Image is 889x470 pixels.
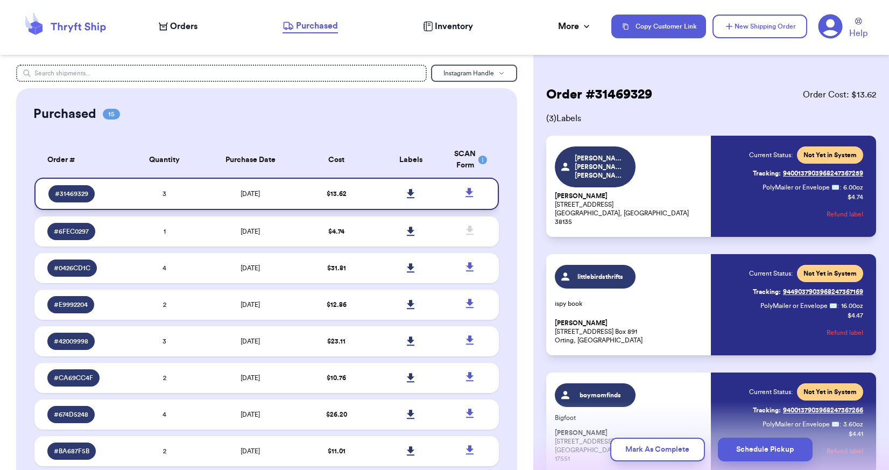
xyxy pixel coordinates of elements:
a: Tracking:9400137903968247367259 [753,165,863,182]
span: $ 11.01 [328,448,345,454]
p: [STREET_ADDRESS] Box 891 Orting, [GEOGRAPHIC_DATA] [555,319,704,345]
button: Schedule Pickup [718,438,813,461]
span: PolyMailer or Envelope ✉️ [760,303,837,309]
span: # 674D5248 [54,410,88,419]
div: SCAN Form [454,149,486,171]
span: # 6FEC0297 [54,227,89,236]
span: Inventory [435,20,473,33]
span: 1 [164,228,166,235]
span: : [837,301,839,310]
span: Help [849,27,867,40]
p: $ 4.47 [848,311,863,320]
span: 3 [163,191,166,197]
button: Mark As Complete [610,438,705,461]
span: # 31469329 [55,190,88,198]
span: 4 [163,265,166,271]
button: Copy Customer Link [611,15,706,38]
span: [DATE] [241,411,260,418]
div: More [558,20,592,33]
span: # BA687F5B [54,447,89,455]
span: 2 [163,375,166,381]
span: $ 13.62 [327,191,347,197]
span: 2 [163,301,166,308]
span: # 0426CD1C [54,264,90,272]
button: Refund label [827,202,863,226]
span: Not Yet in System [803,151,857,159]
p: ispy book [555,299,704,308]
span: [DATE] [241,228,260,235]
span: [PERSON_NAME] [555,319,608,327]
span: 3 [163,338,166,345]
span: : [839,420,841,429]
span: $ 12.86 [327,301,347,308]
span: ( 3 ) Labels [546,112,876,125]
span: 16.00 oz [841,301,863,310]
span: Orders [170,20,197,33]
span: boymomfinds [575,391,626,399]
span: PolyMailer or Envelope ✉️ [763,184,839,191]
span: Not Yet in System [803,388,857,396]
span: Current Status: [749,269,793,278]
span: [PERSON_NAME] [555,192,608,200]
a: Tracking:9400137903968247367266 [753,402,863,419]
span: [DATE] [241,375,260,381]
span: [DATE] [241,265,260,271]
span: # CA69CC4F [54,374,93,382]
span: PolyMailer or Envelope ✉️ [763,421,839,427]
a: Help [849,18,867,40]
th: Purchase Date [202,142,299,178]
span: # 42009998 [54,337,88,346]
span: [DATE] [241,448,260,454]
a: Inventory [423,20,473,33]
span: 6.00 oz [843,183,863,192]
a: Purchased [283,19,338,33]
span: Not Yet in System [803,269,857,278]
p: $ 4.74 [848,193,863,201]
span: [DATE] [241,338,260,345]
button: Refund label [827,321,863,345]
th: Cost [299,142,373,178]
a: Orders [159,20,197,33]
span: Tracking: [753,406,781,415]
span: Tracking: [753,169,781,178]
span: Order Cost: $ 13.62 [803,88,876,101]
button: Instagram Handle [431,65,517,82]
span: $ 4.74 [328,228,344,235]
span: $ 31.81 [327,265,346,271]
span: Purchased [296,19,338,32]
span: 3.60 oz [843,420,863,429]
span: [PERSON_NAME].[PERSON_NAME].[PERSON_NAME] [575,154,626,180]
p: Bigfoot [555,413,704,422]
input: Search shipments... [16,65,427,82]
th: Order # [34,142,128,178]
th: Labels [373,142,448,178]
span: [DATE] [241,301,260,308]
a: Tracking:9449037903968247367169 [753,283,863,300]
span: Current Status: [749,388,793,396]
span: $ 26.20 [326,411,347,418]
span: littlebirdsthrifts [575,272,626,281]
span: Current Status: [749,151,793,159]
span: $ 10.76 [327,375,346,381]
span: Tracking: [753,287,781,296]
span: # E9992204 [54,300,88,309]
p: [STREET_ADDRESS] [GEOGRAPHIC_DATA], [GEOGRAPHIC_DATA] 38135 [555,192,704,226]
p: [STREET_ADDRESS][PERSON_NAME] [GEOGRAPHIC_DATA], [GEOGRAPHIC_DATA] 17551 [555,429,704,463]
h2: Purchased [33,106,96,123]
span: 2 [163,448,166,454]
span: Instagram Handle [443,70,494,76]
span: 4 [163,411,166,418]
span: $ 23.11 [327,338,345,345]
h2: Order # 31469329 [546,86,652,103]
span: : [839,183,841,192]
span: [DATE] [241,191,260,197]
th: Quantity [127,142,201,178]
button: New Shipping Order [712,15,807,38]
span: 15 [103,109,120,120]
